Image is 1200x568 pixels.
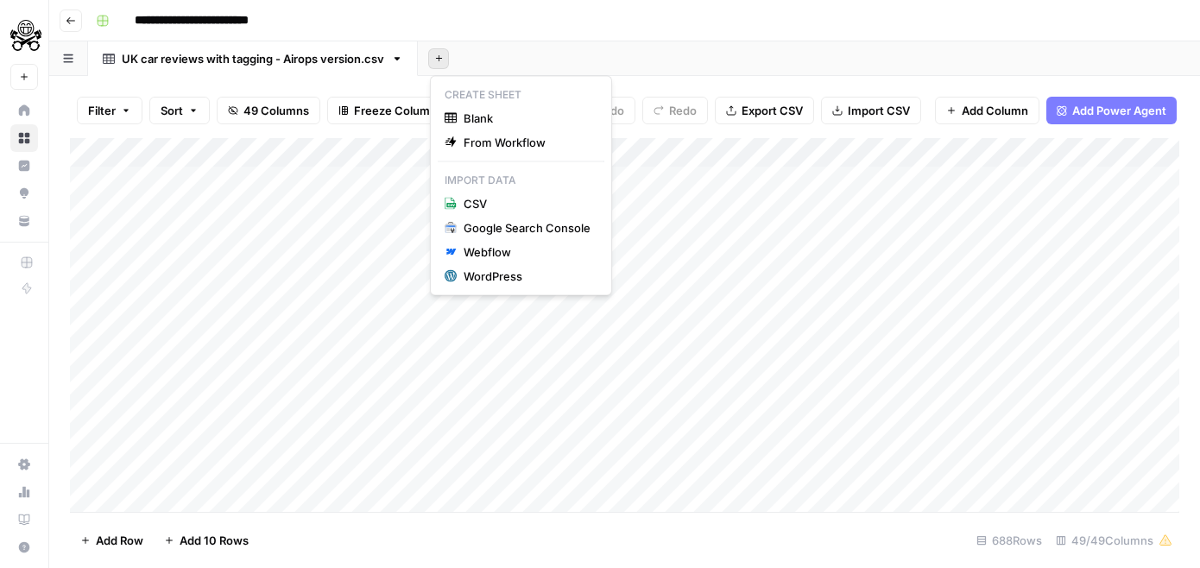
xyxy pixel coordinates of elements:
[10,180,38,207] a: Opportunities
[10,533,38,561] button: Help + Support
[10,97,38,124] a: Home
[1072,102,1166,119] span: Add Power Agent
[464,195,591,212] span: CSV
[354,102,443,119] span: Freeze Columns
[10,152,38,180] a: Insights
[154,527,259,554] button: Add 10 Rows
[10,478,38,506] a: Usage
[1046,97,1177,124] button: Add Power Agent
[88,41,418,76] a: UK car reviews with tagging - Airops version.csv
[715,97,814,124] button: Export CSV
[161,102,183,119] span: Sort
[180,532,249,549] span: Add 10 Rows
[464,268,591,285] div: WordPress
[642,97,708,124] button: Redo
[77,97,142,124] button: Filter
[821,97,921,124] button: Import CSV
[88,102,116,119] span: Filter
[962,102,1028,119] span: Add Column
[96,532,143,549] span: Add Row
[464,134,591,151] span: From Workflow
[669,102,697,119] span: Redo
[243,102,309,119] span: 49 Columns
[464,243,591,261] div: Webflow
[742,102,803,119] span: Export CSV
[10,124,38,152] a: Browse
[438,84,604,106] p: Create Sheet
[935,97,1039,124] button: Add Column
[70,527,154,554] button: Add Row
[10,451,38,478] a: Settings
[1049,527,1179,554] div: 49/49 Columns
[149,97,210,124] button: Sort
[10,14,38,57] button: Workspace: PistonHeads
[122,50,384,67] div: UK car reviews with tagging - Airops version.csv
[217,97,320,124] button: 49 Columns
[10,506,38,533] a: Learning Hub
[848,102,910,119] span: Import CSV
[969,527,1049,554] div: 688 Rows
[438,169,604,192] p: Import Data
[10,207,38,235] a: Your Data
[10,20,41,51] img: PistonHeads Logo
[464,219,591,237] div: Google Search Console
[464,110,591,127] span: Blank
[327,97,454,124] button: Freeze Columns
